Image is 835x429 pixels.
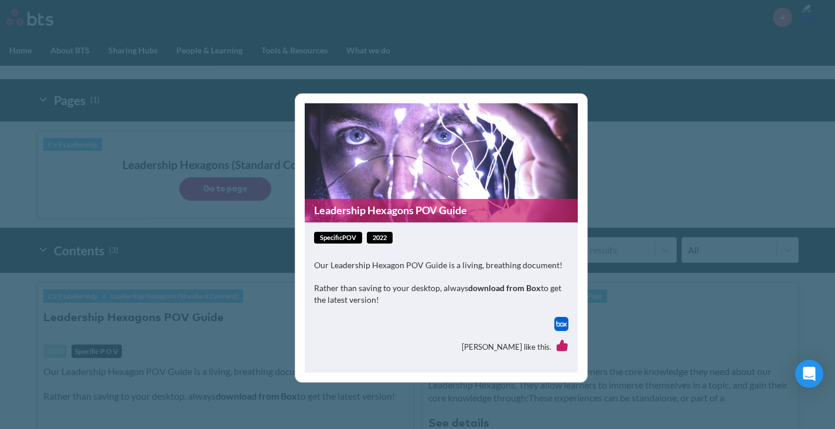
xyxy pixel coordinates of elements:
[314,232,362,244] span: specificPOV
[314,259,568,271] p: Our Leadership Hexagon POV Guide is a living, breathing document!
[468,283,541,293] strong: download from Box
[314,331,568,364] div: [PERSON_NAME] like this.
[305,199,578,222] a: Leadership Hexagons POV Guide
[554,317,568,331] a: Download file from Box
[795,360,823,388] div: Open Intercom Messenger
[367,232,393,244] span: 2022
[554,317,568,331] img: Box logo
[314,282,568,305] p: Rather than saving to your desktop, always to get the latest version!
